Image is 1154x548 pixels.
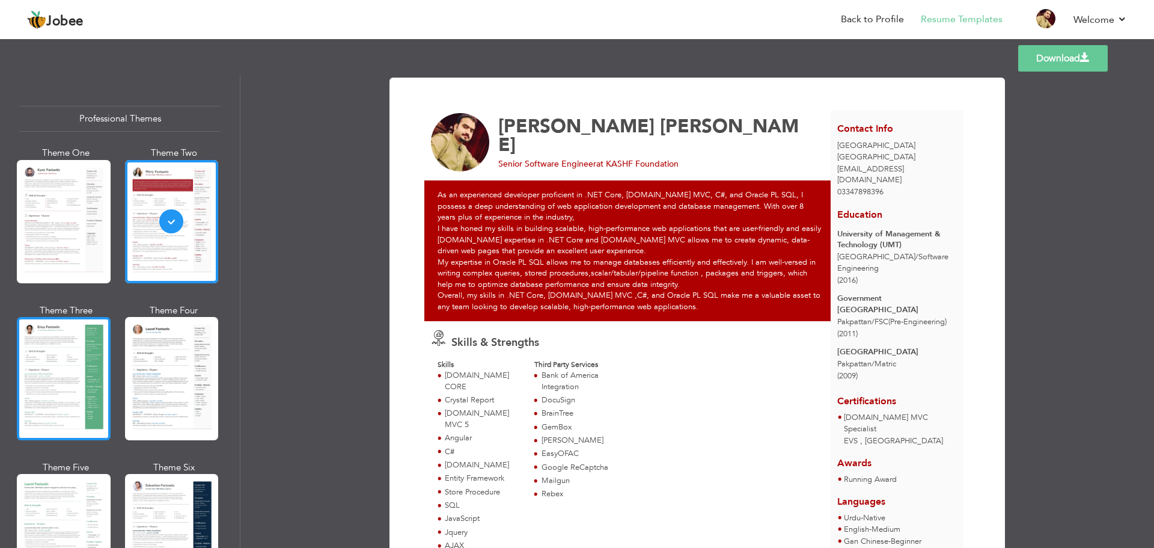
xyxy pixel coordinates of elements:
[844,513,861,523] span: Urdu
[837,371,858,381] span: (2009)
[445,500,521,511] div: SQL
[431,113,490,172] img: No image
[844,412,928,435] span: [DOMAIN_NAME] MVC Specialist
[869,524,872,535] span: -
[542,408,617,419] div: BrainTree
[1036,9,1055,28] img: Profile Img
[19,147,113,159] div: Theme One
[27,10,84,29] a: Jobee
[1018,45,1108,72] a: Download
[498,114,655,139] span: [PERSON_NAME]
[837,122,893,135] span: Contact Info
[19,106,221,132] div: Professional Themes
[844,536,888,547] span: Gan Chinese
[837,316,947,327] span: Pakpattan FSC(Pre-Engineering)
[127,147,221,159] div: Theme Two
[438,360,521,370] div: Skills
[837,152,915,162] span: [GEOGRAPHIC_DATA]
[542,435,617,446] div: [PERSON_NAME]
[445,473,521,484] div: Entity Framework
[888,536,891,547] span: -
[872,359,875,369] span: /
[861,513,863,523] span: -
[127,461,221,474] div: Theme Six
[872,316,875,327] span: /
[837,275,858,286] span: (2016)
[1073,13,1127,27] a: Welcome
[921,13,1003,26] a: Resume Templates
[19,304,113,317] div: Theme Three
[837,386,896,408] span: Certifications
[438,189,823,256] p: As an experienced developer proficient in .NET Core, [DOMAIN_NAME] MVC, C#, and Oracle PL SQL, I ...
[542,475,617,487] div: Mailgun
[445,527,521,538] div: Jquery
[27,10,46,29] img: jobee.io
[498,158,596,170] span: Senior Software Engineer
[844,524,869,535] span: English
[542,462,617,473] div: Google ReCaptcha
[837,346,957,358] div: [GEOGRAPHIC_DATA]
[451,335,539,350] span: Skills & Strengths
[596,158,679,170] span: at KASHF Foundation
[844,436,957,448] p: EVS , [GEOGRAPHIC_DATA]
[837,140,915,151] span: [GEOGRAPHIC_DATA]
[542,422,617,433] div: GemBox
[438,257,823,313] p: My expertise in Oracle PL SQL allows me to manage databases efficiently and effectively. I am wel...
[837,486,885,509] span: Languages
[19,461,113,474] div: Theme Five
[844,513,885,525] li: Native
[445,513,521,525] div: JavaScript
[445,460,521,471] div: [DOMAIN_NAME]
[445,370,521,392] div: [DOMAIN_NAME] CORE
[915,251,918,262] span: /
[542,488,617,500] div: Rebex
[542,370,617,392] div: Bank of America Integration
[837,293,957,315] div: Government [GEOGRAPHIC_DATA]
[837,328,858,339] span: (2011)
[837,229,957,251] div: University of Management & Technology (UMT)
[445,395,521,406] div: Crystal Report
[445,408,521,430] div: [DOMAIN_NAME] MVC 5
[841,13,904,26] a: Back to Profile
[837,448,872,470] span: Awards
[837,164,904,186] span: [EMAIL_ADDRESS][DOMAIN_NAME]
[127,304,221,317] div: Theme Four
[837,208,882,221] span: Education
[498,114,799,158] span: [PERSON_NAME]
[837,186,884,197] span: 03347898396
[445,446,521,458] div: C#
[46,15,84,28] span: Jobee
[542,448,617,460] div: EasyOFAC
[445,433,521,444] div: Angular
[534,360,617,370] div: Third Party Services
[837,359,896,369] span: Pakpattan Matric
[445,487,521,498] div: Store Procedure
[837,251,948,274] span: [GEOGRAPHIC_DATA] Software Engineering
[542,395,617,406] div: DocuSign
[844,524,921,536] li: Medium
[844,536,921,548] li: Beginner
[844,474,897,485] span: Running Award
